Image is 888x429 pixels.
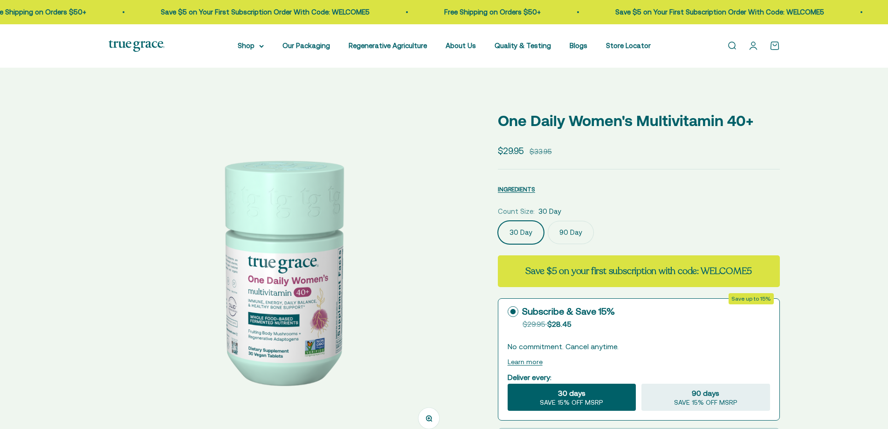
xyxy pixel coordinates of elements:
[154,7,363,18] p: Save $5 on Your First Subscription Order With Code: WELCOME5
[498,109,780,133] p: One Daily Women's Multivitamin 40+
[608,7,817,18] p: Save $5 on Your First Subscription Order With Code: WELCOME5
[238,40,264,51] summary: Shop
[538,206,561,217] span: 30 Day
[349,42,427,49] a: Regenerative Agriculture
[437,8,534,16] a: Free Shipping on Orders $50+
[530,146,552,157] compare-at-price: $33.95
[498,144,524,158] sale-price: $29.95
[525,265,752,277] strong: Save $5 on your first subscription with code: WELCOME5
[498,183,535,195] button: INGREDIENTS
[498,206,535,217] legend: Count Size:
[498,186,535,193] span: INGREDIENTS
[606,42,651,49] a: Store Locator
[282,42,330,49] a: Our Packaging
[570,42,587,49] a: Blogs
[495,42,551,49] a: Quality & Testing
[446,42,476,49] a: About Us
